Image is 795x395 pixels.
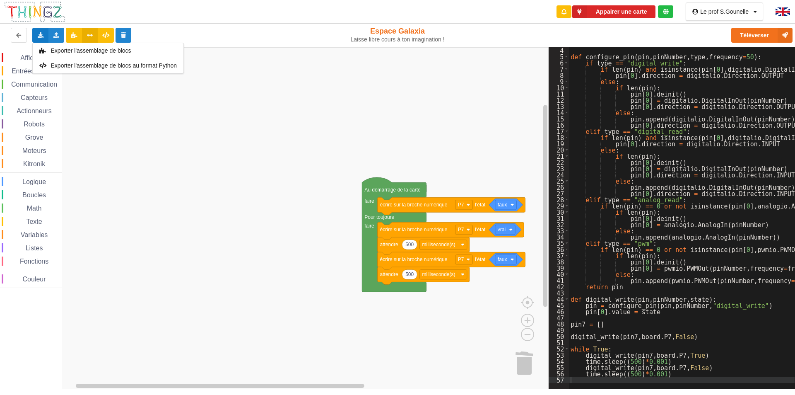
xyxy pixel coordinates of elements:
[380,271,398,277] text: attendre
[24,134,45,141] span: Grove
[549,184,569,190] div: 26
[549,103,569,109] div: 13
[549,333,569,339] div: 50
[731,28,793,43] button: Téléverser
[549,53,569,60] div: 5
[364,198,374,204] text: faire
[19,258,50,265] span: Fonctions
[549,159,569,165] div: 22
[4,1,66,23] img: thingz_logo.png
[21,191,47,199] span: Boucles
[549,209,569,215] div: 30
[25,218,43,225] span: Texte
[549,228,569,234] div: 33
[549,234,569,240] div: 34
[549,296,569,302] div: 44
[658,5,673,18] div: Tu es connecté au serveur de création de Thingz
[549,147,569,153] div: 20
[15,107,53,114] span: Actionneurs
[422,242,455,247] text: milliseconde(s)
[364,187,421,193] text: Au démarrage de la carte
[549,116,569,122] div: 15
[549,265,569,271] div: 39
[549,85,569,91] div: 10
[549,203,569,209] div: 29
[26,205,43,212] span: Math
[549,277,569,284] div: 41
[549,128,569,134] div: 17
[405,271,414,277] text: 500
[475,257,486,262] text: l'état
[21,178,47,185] span: Logique
[405,242,414,247] text: 500
[549,190,569,196] div: 27
[549,153,569,159] div: 21
[422,271,455,277] text: milliseconde(s)
[549,284,569,290] div: 42
[328,27,467,43] div: Espace Galaxia
[549,364,569,371] div: 55
[549,221,569,228] div: 32
[380,242,398,247] text: attendre
[24,245,44,252] span: Listes
[549,66,569,72] div: 7
[549,78,569,85] div: 9
[549,315,569,321] div: 47
[458,202,464,208] text: P7
[700,9,749,15] div: Le prof S.Gounelle
[498,257,507,262] text: faux
[21,147,48,154] span: Moteurs
[549,165,569,172] div: 23
[549,109,569,116] div: 14
[498,202,507,208] text: faux
[380,202,448,208] text: écrire sur la broche numérique
[549,327,569,333] div: 49
[498,227,506,233] text: vrai
[776,7,790,16] img: gb.png
[380,257,448,262] text: écrire sur la broche numérique
[458,227,464,233] text: P7
[549,47,569,53] div: 4
[549,259,569,265] div: 38
[549,91,569,97] div: 11
[33,58,183,73] div: Génère le code associé à l'assemblage de blocs et exporte le code dans un fichier Python
[549,371,569,377] div: 56
[475,202,486,208] text: l'état
[549,339,569,346] div: 51
[549,252,569,259] div: 37
[549,178,569,184] div: 25
[458,257,464,262] text: P7
[549,321,569,327] div: 48
[549,60,569,66] div: 6
[549,271,569,277] div: 40
[22,160,46,167] span: Kitronik
[19,54,49,61] span: Affichage
[549,377,569,383] div: 57
[549,352,569,358] div: 53
[549,196,569,203] div: 28
[22,121,46,128] span: Robots
[549,97,569,103] div: 12
[10,68,58,75] span: Entrées/Sorties
[51,62,177,69] span: Exporter l'assemblage de blocs au format Python
[549,302,569,308] div: 45
[549,358,569,364] div: 54
[549,246,569,252] div: 36
[549,290,569,296] div: 43
[549,122,569,128] div: 16
[19,94,49,101] span: Capteurs
[549,141,569,147] div: 19
[549,134,569,141] div: 18
[549,240,569,246] div: 35
[549,346,569,352] div: 52
[549,172,569,178] div: 24
[549,72,569,78] div: 8
[380,227,448,233] text: écrire sur la broche numérique
[22,276,47,283] span: Couleur
[549,215,569,221] div: 31
[328,36,467,43] div: Laisse libre cours à ton imagination !
[33,43,183,58] div: Exporter l'assemblage au format blockly
[51,47,131,54] span: Exporter l'assemblage de blocs
[549,308,569,315] div: 46
[19,231,49,238] span: Variables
